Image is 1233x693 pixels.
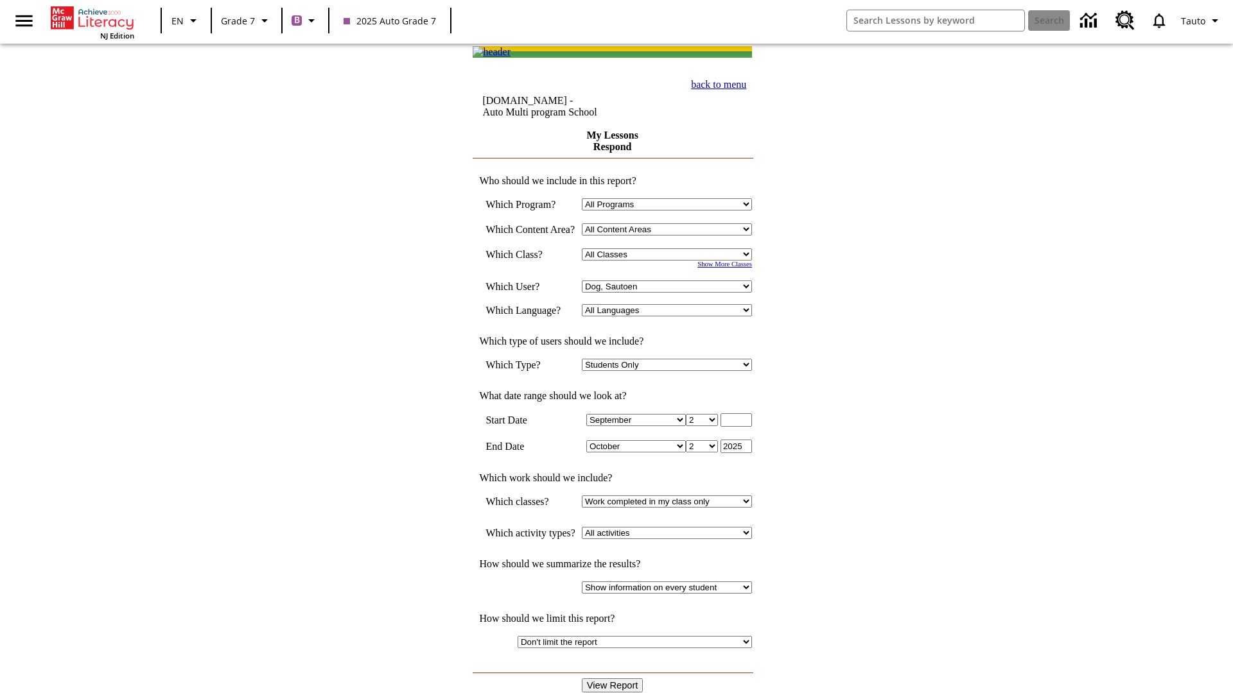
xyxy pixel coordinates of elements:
[485,495,575,508] td: Which classes?
[485,248,575,261] td: Which Class?
[697,261,752,268] a: Show More Classes
[586,130,638,152] a: My Lessons Respond
[221,14,255,28] span: Grade 7
[485,198,575,210] td: Which Program?
[5,2,43,40] button: Open side menu
[1108,3,1142,38] a: Resource Center, Will open in new tab
[485,527,575,539] td: Which activity types?
[1072,3,1108,38] a: Data Center
[485,224,575,235] nobr: Which Content Area?
[51,4,134,40] div: Home
[485,413,575,427] td: Start Date
[485,359,575,371] td: Which Type?
[473,613,752,624] td: How should we limit this report?
[1181,14,1205,28] span: Tauto
[1176,9,1228,32] button: Profile/Settings
[473,175,752,187] td: Who should we include in this report?
[473,336,752,347] td: Which type of users should we include?
[482,95,645,118] td: [DOMAIN_NAME] -
[473,390,752,402] td: What date range should we look at?
[344,14,436,28] span: 2025 Auto Grade 7
[691,79,746,90] a: back to menu
[100,31,134,40] span: NJ Edition
[286,9,324,32] button: Boost Class color is purple. Change class color
[485,440,575,453] td: End Date
[216,9,277,32] button: Grade: Grade 7, Select a grade
[171,14,184,28] span: EN
[1142,4,1176,37] a: Notifications
[482,107,597,117] nobr: Auto Multi program School
[582,678,643,692] input: View Report
[473,472,752,484] td: Which work should we include?
[847,10,1024,31] input: search field
[294,12,300,28] span: B
[473,46,511,58] img: header
[485,304,575,316] td: Which Language?
[166,9,207,32] button: Language: EN, Select a language
[473,558,752,570] td: How should we summarize the results?
[485,280,575,293] td: Which User?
